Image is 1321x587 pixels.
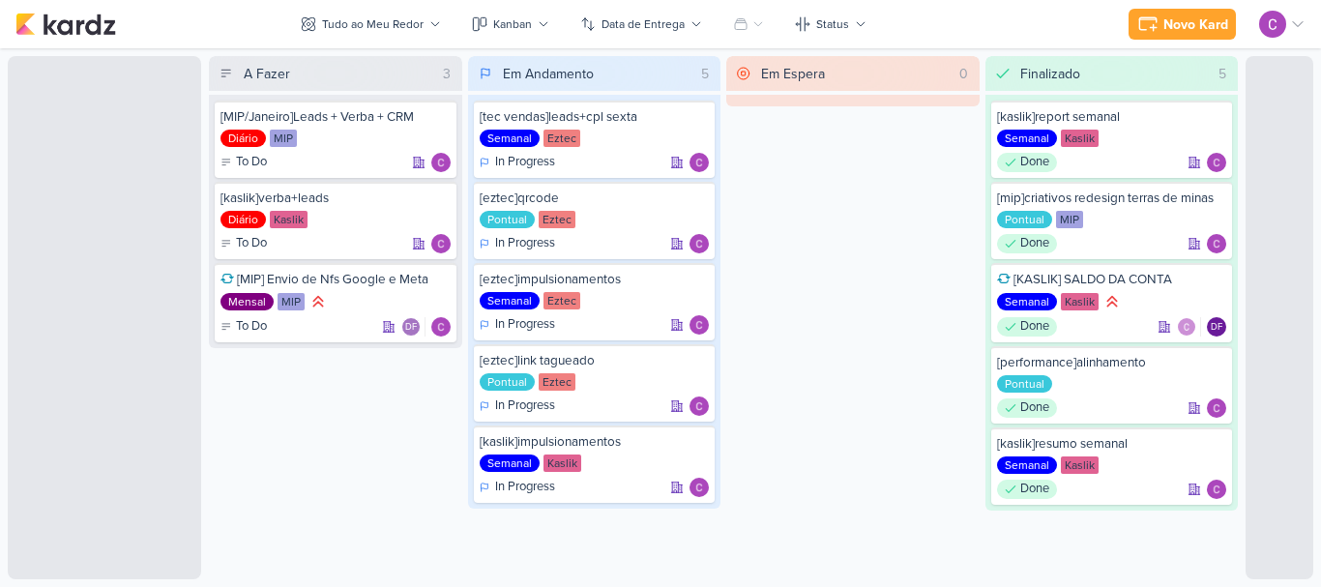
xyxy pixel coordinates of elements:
div: Kaslik [1061,456,1099,474]
div: Responsável: Carlos Lima [431,317,451,337]
div: Semanal [997,456,1057,474]
div: [eztec]link tagueado [480,352,710,369]
img: Carlos Lima [1207,234,1226,253]
div: Colaboradores: Carlos Lima [1177,317,1201,337]
p: DF [405,323,417,333]
div: Kaslik [1061,130,1099,147]
div: Diário [220,130,266,147]
div: 0 [952,64,976,84]
img: Carlos Lima [1207,398,1226,418]
img: Carlos Lima [690,234,709,253]
div: Done [997,398,1057,418]
div: [performance]alinhamento [997,354,1227,371]
img: Carlos Lima [1207,480,1226,499]
div: Pontual [997,375,1052,393]
p: Done [1020,480,1049,499]
p: In Progress [495,315,555,335]
div: [eztec]qrcode [480,190,710,207]
p: To Do [236,317,267,337]
div: Diego Freitas [401,317,421,337]
div: Done [997,480,1057,499]
div: [MIP/Janeiro]Leads + Verba + CRM [220,108,451,126]
div: Semanal [480,292,540,309]
p: DF [1211,323,1222,333]
div: Responsável: Carlos Lima [1207,234,1226,253]
div: Diário [220,211,266,228]
div: Responsável: Carlos Lima [690,153,709,172]
div: [eztec]impulsionamentos [480,271,710,288]
div: Responsável: Carlos Lima [1207,398,1226,418]
img: kardz.app [15,13,116,36]
div: MIP [270,130,297,147]
div: Prioridade Alta [1102,292,1122,311]
div: Eztec [543,130,580,147]
div: MIP [278,293,305,310]
div: [KASLIK] SALDO DA CONTA [997,271,1227,288]
p: Done [1020,153,1049,172]
img: Carlos Lima [431,153,451,172]
img: Carlos Lima [690,153,709,172]
div: [tec vendas]leads+cpl sexta [480,108,710,126]
div: To Do [220,153,267,172]
div: 5 [693,64,717,84]
p: In Progress [495,478,555,497]
div: Responsável: Carlos Lima [690,478,709,497]
img: Carlos Lima [431,234,451,253]
div: 3 [435,64,458,84]
div: [MIP] Envio de Nfs Google e Meta [220,271,451,288]
div: A Fazer [244,64,290,84]
div: Semanal [480,130,540,147]
div: Diego Freitas [1207,317,1226,337]
div: Done [997,234,1057,253]
img: Carlos Lima [1177,317,1196,337]
div: In Progress [480,396,555,416]
div: Kaslik [543,455,581,472]
div: [kaslik]impulsionamentos [480,433,710,451]
div: Responsável: Carlos Lima [431,153,451,172]
img: Carlos Lima [1259,11,1286,38]
div: In Progress [480,315,555,335]
div: [kaslik]verba+leads [220,190,451,207]
div: In Progress [480,478,555,497]
div: Pontual [997,211,1052,228]
div: Eztec [543,292,580,309]
div: Em Andamento [503,64,594,84]
div: Semanal [480,455,540,472]
div: Eztec [539,211,575,228]
div: Novo Kard [1163,15,1228,35]
div: Finalizado [1020,64,1080,84]
div: Done [997,153,1057,172]
div: Kaslik [270,211,308,228]
div: Semanal [997,130,1057,147]
div: Mensal [220,293,274,310]
img: Carlos Lima [690,396,709,416]
div: Prioridade Alta [308,292,328,311]
p: To Do [236,234,267,253]
div: Kaslik [1061,293,1099,310]
div: To Do [220,234,267,253]
div: Pontual [480,373,535,391]
div: [mip]criativos redesign terras de minas [997,190,1227,207]
div: Em Espera [761,64,825,84]
p: Done [1020,234,1049,253]
div: Colaboradores: Diego Freitas [401,317,426,337]
div: To Do [220,317,267,337]
div: [kaslik]resumo semanal [997,435,1227,453]
div: Responsável: Diego Freitas [1207,317,1226,337]
img: Carlos Lima [690,315,709,335]
div: [kaslik]report semanal [997,108,1227,126]
div: Responsável: Carlos Lima [1207,480,1226,499]
p: In Progress [495,396,555,416]
div: Responsável: Carlos Lima [690,396,709,416]
button: Novo Kard [1129,9,1236,40]
div: Responsável: Carlos Lima [690,234,709,253]
div: MIP [1056,211,1083,228]
img: Carlos Lima [431,317,451,337]
div: Done [997,317,1057,337]
div: Semanal [997,293,1057,310]
div: Responsável: Carlos Lima [690,315,709,335]
div: Eztec [539,373,575,391]
p: Done [1020,398,1049,418]
div: 5 [1211,64,1234,84]
div: In Progress [480,234,555,253]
